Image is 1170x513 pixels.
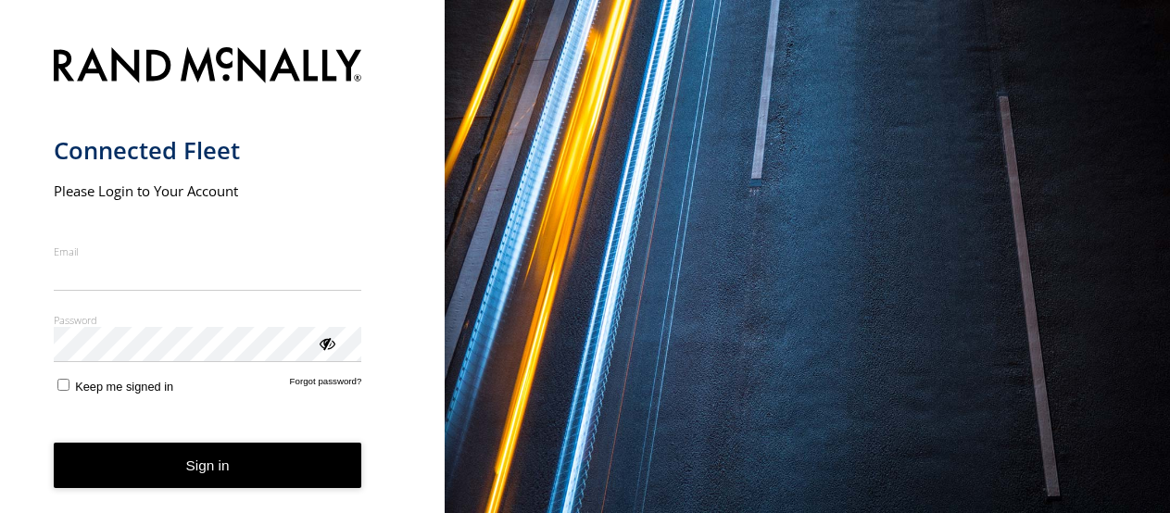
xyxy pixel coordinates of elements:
[54,313,362,327] label: Password
[54,181,362,200] h2: Please Login to Your Account
[317,333,335,352] div: ViewPassword
[290,376,362,394] a: Forgot password?
[75,380,173,394] span: Keep me signed in
[54,244,362,258] label: Email
[54,135,362,166] h1: Connected Fleet
[54,44,362,91] img: Rand McNally
[57,379,69,391] input: Keep me signed in
[54,443,362,488] button: Sign in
